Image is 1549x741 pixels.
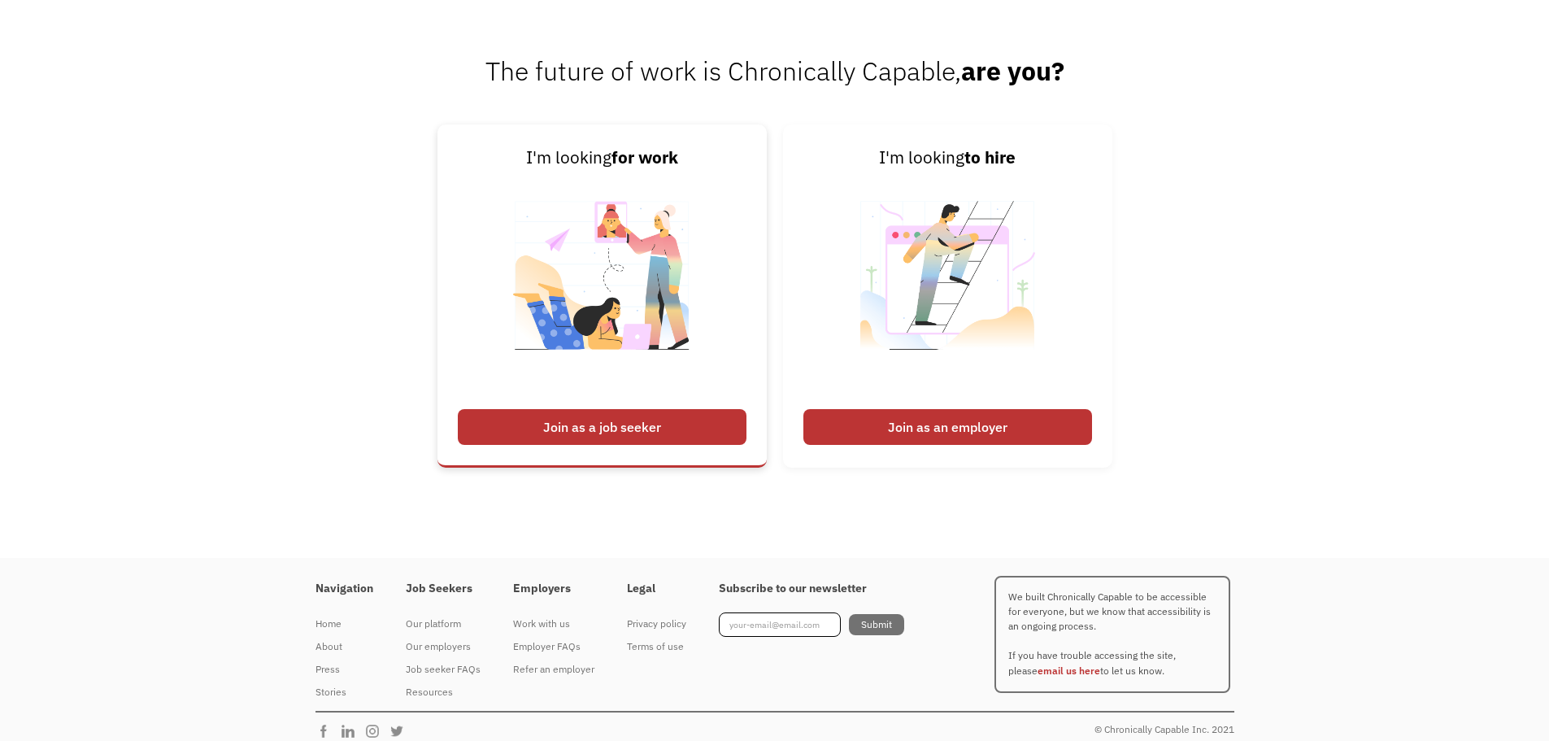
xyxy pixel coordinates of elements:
[315,614,373,634] div: Home
[364,723,389,739] img: Chronically Capable Instagram Page
[406,637,481,656] div: Our employers
[627,635,686,658] a: Terms of use
[315,681,373,704] a: Stories
[406,612,481,635] a: Our platform
[315,612,373,635] a: Home
[513,658,594,681] a: Refer an employer
[315,723,340,739] img: Chronically Capable Facebook Page
[406,658,481,681] a: Job seeker FAQs
[627,582,686,596] h4: Legal
[1038,665,1100,677] a: email us here
[406,614,481,634] div: Our platform
[994,576,1230,693] p: We built Chronically Capable to be accessible for everyone, but we know that accessibility is an ...
[389,723,413,739] img: Chronically Capable Twitter Page
[458,409,746,445] div: Join as a job seeker
[437,124,767,468] a: I'm lookingfor workJoin as a job seeker
[513,660,594,679] div: Refer an employer
[719,612,904,637] form: Footer Newsletter
[513,612,594,635] a: Work with us
[340,723,364,739] img: Chronically Capable Linkedin Page
[406,660,481,679] div: Job seeker FAQs
[315,635,373,658] a: About
[1094,720,1234,739] div: © Chronically Capable Inc. 2021
[803,409,1092,445] div: Join as an employer
[513,614,594,634] div: Work with us
[964,146,1016,168] strong: to hire
[406,682,481,702] div: Resources
[315,682,373,702] div: Stories
[458,145,746,171] div: I'm looking
[611,146,678,168] strong: for work
[627,614,686,634] div: Privacy policy
[783,124,1112,468] a: I'm lookingto hireJoin as an employer
[513,582,594,596] h4: Employers
[406,635,481,658] a: Our employers
[501,171,703,401] img: Illustrated image of people looking for work
[846,171,1049,401] img: Illustrated image of someone looking to hire
[315,637,373,656] div: About
[315,660,373,679] div: Press
[315,658,373,681] a: Press
[315,582,373,596] h4: Navigation
[406,582,481,596] h4: Job Seekers
[513,635,594,658] a: Employer FAQs
[961,54,1064,88] strong: are you?
[719,612,841,637] input: your-email@email.com
[627,637,686,656] div: Terms of use
[627,612,686,635] a: Privacy policy
[406,681,481,704] a: Resources
[485,54,1064,88] span: The future of work is Chronically Capable,
[803,145,1092,171] div: I'm looking
[513,637,594,656] div: Employer FAQs
[719,582,904,596] h4: Subscribe to our newsletter
[849,614,904,635] input: Submit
